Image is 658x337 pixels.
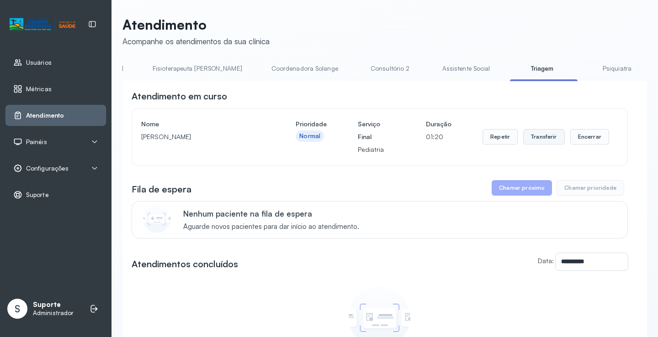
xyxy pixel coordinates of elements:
a: Usuários [13,58,98,67]
button: Chamar prioridade [557,180,624,196]
a: Consultório 2 [358,61,422,76]
p: Nenhum paciente na fila de espera [183,209,359,218]
div: Normal [299,132,320,140]
button: Encerrar [570,129,609,145]
p: Suporte [33,301,74,309]
a: Atendimento [13,111,98,120]
h4: Serviço Final [358,118,395,143]
span: Aguarde novos pacientes para dar início ao atendimento. [183,223,359,231]
a: Coordenadora Solange [262,61,347,76]
a: Triagem [510,61,574,76]
span: Painéis [26,138,47,146]
a: Métricas [13,84,98,93]
label: Data: [538,257,554,264]
h4: Nome [141,118,265,130]
span: Suporte [26,191,49,199]
img: Imagem de CalloutCard [143,205,170,233]
h4: Prioridade [296,118,327,130]
p: Pediatria [358,143,395,156]
button: Transferir [523,129,565,145]
button: Chamar próximo [492,180,552,196]
button: Repetir [483,129,518,145]
h3: Fila de espera [132,183,191,196]
a: Assistente Social [433,61,499,76]
h4: Duração [426,118,451,130]
div: Acompanhe os atendimentos da sua clínica [122,36,270,46]
span: Usuários [26,59,52,67]
p: [PERSON_NAME] [141,130,265,143]
p: Administrador [33,309,74,317]
a: Fisioterapeuta [PERSON_NAME] [143,61,251,76]
span: Configurações [26,165,69,172]
img: Logotipo do estabelecimento [10,17,75,32]
p: Atendimento [122,16,270,33]
h3: Atendimento em curso [132,90,227,103]
a: Psiquiatra [585,61,649,76]
h3: Atendimentos concluídos [132,258,238,270]
span: Métricas [26,85,52,93]
p: 01:20 [426,130,451,143]
span: Atendimento [26,112,64,119]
